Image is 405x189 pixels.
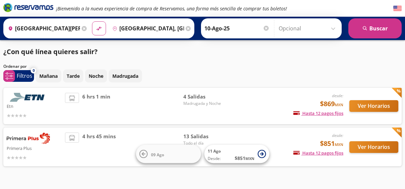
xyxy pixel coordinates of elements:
a: Brand Logo [3,2,53,14]
img: Etn [7,93,50,102]
button: Ver Horarios [349,100,398,112]
p: Ordenar por [3,63,27,69]
span: 13 Salidas [183,133,230,140]
img: Primera Plus [7,133,50,144]
span: 4 hrs 45 mins [82,133,116,161]
p: Filtros [17,72,32,80]
input: Buscar Origen [5,20,80,37]
button: Ver Horarios [349,141,398,153]
em: desde: [332,133,343,138]
small: MXN [335,142,343,147]
p: ¿Con qué línea quieres salir? [3,47,98,57]
span: Madrugada y Noche [183,101,230,107]
button: English [393,4,402,13]
button: 09 Ago [136,145,201,163]
i: Brand Logo [3,2,53,12]
button: 11 AgoDesde:$851MXN [204,145,269,163]
span: $869 [320,99,343,109]
span: 6 hrs 1 min [82,93,110,119]
p: Madrugada [112,72,138,79]
p: Primera Plus [7,144,62,152]
button: Madrugada [109,69,142,82]
input: Buscar Destino [110,20,184,37]
span: Hasta 12 pagos fijos [293,110,343,116]
em: ¡Bienvenido a la nueva experiencia de compra de Reservamos, una forma más sencilla de comprar tus... [56,5,287,12]
button: 0Filtros [3,70,34,82]
p: Noche [89,72,103,79]
span: $ 851 [235,155,254,162]
span: Hasta 12 pagos fijos [293,150,343,156]
button: Noche [85,69,107,82]
p: Tarde [67,72,80,79]
button: Tarde [63,69,83,82]
input: Opcional [279,20,338,37]
em: desde: [332,93,343,99]
button: Buscar [348,18,402,38]
p: Etn [7,102,62,110]
input: Elegir Fecha [204,20,270,37]
span: Desde: [208,156,221,162]
span: 0 [33,68,35,73]
button: Mañana [36,69,61,82]
span: 11 Ago [208,148,221,154]
small: MXN [245,156,254,161]
small: MXN [335,102,343,107]
span: 4 Salidas [183,93,230,101]
span: 09 Ago [151,152,164,157]
p: Mañana [39,72,58,79]
span: Todo el día [183,140,230,146]
span: $851 [320,139,343,149]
